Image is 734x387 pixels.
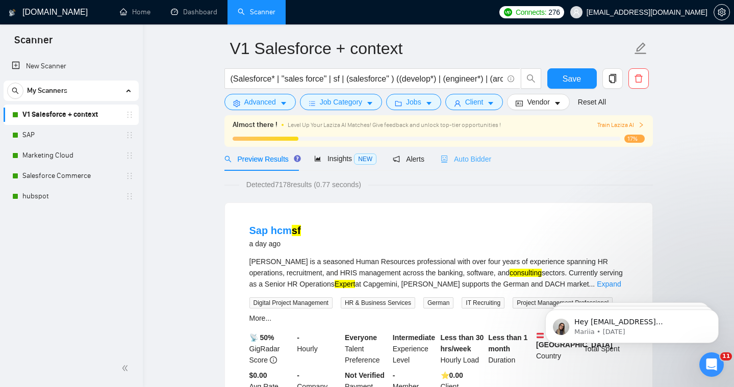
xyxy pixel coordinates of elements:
button: delete [628,68,649,89]
button: folderJobscaret-down [386,94,441,110]
span: IT Recruiting [462,297,504,308]
span: user [573,9,580,16]
span: Scanner [6,33,61,54]
a: More... [249,314,272,322]
span: German [423,297,453,308]
a: Marketing Cloud [22,145,119,166]
span: Vendor [527,96,549,108]
button: settingAdvancedcaret-down [224,94,296,110]
span: search [521,74,541,83]
div: Hourly [295,332,343,366]
span: area-chart [314,155,321,162]
span: NEW [354,153,376,165]
span: ... [589,280,595,288]
span: Level Up Your Laziza AI Matches! Give feedback and unlock top-tier opportunities ! [288,121,501,128]
b: - [393,371,395,379]
span: Almost there ! [233,119,277,131]
span: notification [393,156,400,163]
span: Digital Project Management [249,297,333,308]
a: V1 Salesforce + context [22,105,119,125]
span: bars [309,99,316,107]
span: holder [125,151,134,160]
input: Scanner name... [230,36,632,61]
img: upwork-logo.png [504,8,512,16]
div: Duration [486,332,534,366]
span: search [8,87,23,94]
span: 11 [720,352,732,360]
button: search [7,83,23,99]
b: Intermediate [393,333,435,342]
span: setting [714,8,729,16]
span: caret-down [425,99,433,107]
button: search [521,68,541,89]
div: Tooltip anchor [293,154,302,163]
span: info-circle [508,75,514,82]
span: Project Management Professional [513,297,613,308]
div: Hourly Load [439,332,487,366]
span: Jobs [406,96,421,108]
b: Everyone [345,333,377,342]
a: hubspot [22,186,119,207]
span: robot [441,156,448,163]
a: setting [714,8,730,16]
div: GigRadar Score [247,332,295,366]
div: a day ago [249,238,301,250]
span: Client [465,96,484,108]
button: idcardVendorcaret-down [507,94,569,110]
span: right [638,122,644,128]
span: setting [233,99,240,107]
a: homeHome [120,8,150,16]
button: userClientcaret-down [445,94,503,110]
span: holder [125,131,134,139]
span: 276 [548,7,560,18]
span: folder [395,99,402,107]
mark: sf [292,225,301,236]
span: holder [125,111,134,119]
a: SAP [22,125,119,145]
span: delete [629,74,648,83]
span: caret-down [366,99,373,107]
span: search [224,156,232,163]
span: double-left [121,363,132,373]
a: New Scanner [12,56,131,76]
iframe: Intercom notifications message [530,288,734,359]
div: Experience Level [391,332,439,366]
span: Auto Bidder [441,155,491,163]
span: caret-down [280,99,287,107]
a: dashboardDashboard [171,8,217,16]
b: $0.00 [249,371,267,379]
b: Less than 1 month [488,333,527,353]
button: Train Laziza AI [597,120,644,130]
button: setting [714,4,730,20]
b: - [297,333,299,342]
b: - [297,371,299,379]
span: caret-down [554,99,561,107]
button: copy [602,68,623,89]
b: Less than 30 hrs/week [441,333,484,353]
span: holder [125,172,134,180]
span: Connects: [516,7,546,18]
li: New Scanner [4,56,139,76]
button: Save [547,68,597,89]
span: Alerts [393,155,424,163]
span: copy [603,74,622,83]
b: 📡 50% [249,333,274,342]
span: info-circle [270,356,277,364]
iframe: Intercom live chat [699,352,724,377]
span: Preview Results [224,155,298,163]
span: Save [563,72,581,85]
a: Reset All [578,96,606,108]
span: Insights [314,154,376,163]
span: 17% [624,135,645,143]
span: idcard [516,99,523,107]
b: ⭐️ 0.00 [441,371,463,379]
div: Talent Preference [343,332,391,366]
img: logo [9,5,16,21]
mark: Expert [335,280,355,288]
mark: consulting [510,269,542,277]
a: Expand [597,280,621,288]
